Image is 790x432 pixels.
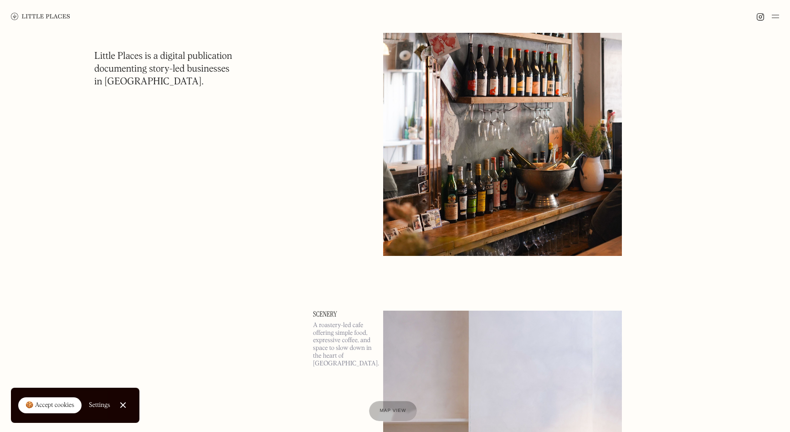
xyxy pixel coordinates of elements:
a: 🍪 Accept cookies [18,397,82,414]
a: Map view [369,401,417,421]
span: Map view [380,408,406,413]
a: Settings [89,395,110,416]
div: Settings [89,402,110,408]
p: A roastery-led cafe offering simple food, expressive coffee, and space to slow down in the heart ... [313,322,372,368]
a: Scenery [313,311,372,318]
h1: Little Places is a digital publication documenting story-led businesses in [GEOGRAPHIC_DATA]. [94,50,232,88]
a: Close Cookie Popup [114,396,132,414]
div: 🍪 Accept cookies [26,401,74,410]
